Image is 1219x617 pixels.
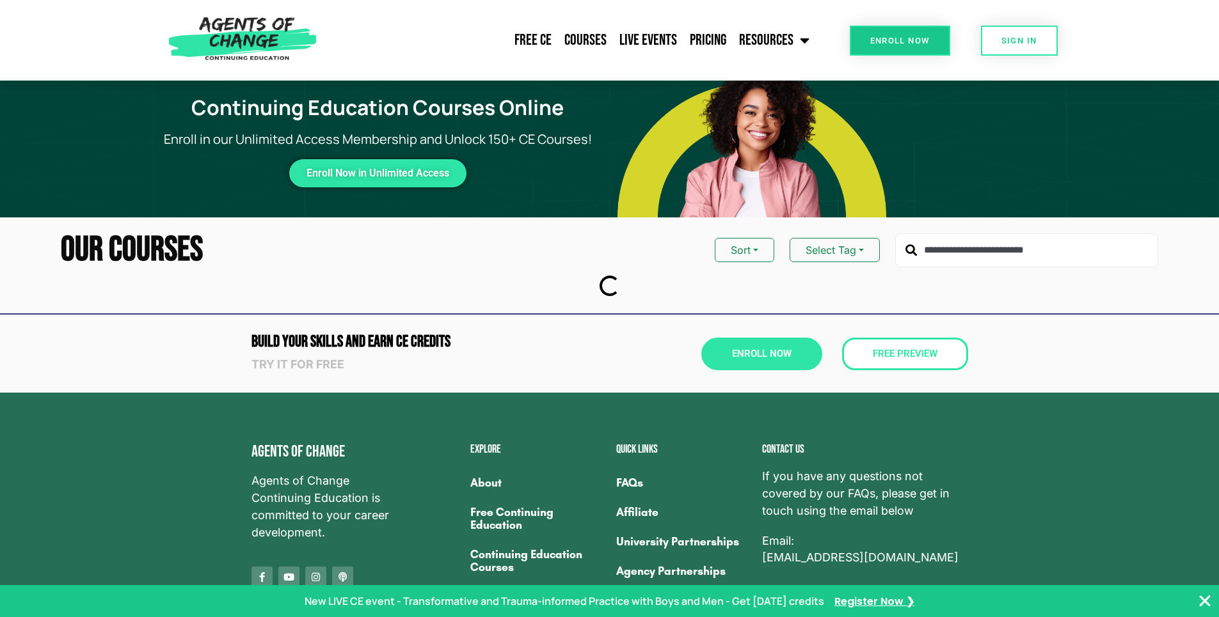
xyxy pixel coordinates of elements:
p: Email: [762,533,968,567]
nav: Menu [323,24,816,56]
a: Register Now ❯ [834,593,914,609]
p: Enroll in our Unlimited Access Membership and Unlock 150+ CE Courses! [146,130,609,149]
button: Sort [715,238,774,262]
a: SIGN IN [981,26,1058,56]
h4: Agents of Change [251,444,406,460]
h2: Contact us [762,444,968,455]
a: Affiliate [616,497,749,527]
span: SIGN IN [1001,36,1037,45]
a: Enroll Now [701,338,822,370]
a: Enroll Now [850,26,950,56]
a: Pricing [683,24,733,56]
strong: Try it for free [251,357,344,371]
a: Live Events [613,24,683,56]
a: Blog [470,582,603,611]
h2: Our Courses [61,233,203,268]
nav: Menu [616,468,749,615]
a: Free Continuing Education [470,497,603,540]
button: Close Banner [1197,593,1213,609]
p: New LIVE CE event - Transformative and Trauma-informed Practice with Boys and Men - Get [DATE] cr... [305,593,824,609]
a: About [470,468,603,497]
span: Agents of Change Continuing Education is committed to your career development. [251,473,406,541]
a: Courses [558,24,613,56]
h2: Build Your Skills and Earn CE CREDITS [251,334,603,350]
h2: Quick Links [616,444,749,455]
h2: Explore [470,444,603,455]
a: Agency Partnerships [616,556,749,586]
span: If you have any questions not covered by our FAQs, please get in touch using the email below [762,468,968,519]
a: Free Preview [842,338,968,370]
a: Free CE [508,24,558,56]
span: Enroll Now [870,36,930,45]
a: Continuing Education Courses [470,540,603,582]
a: University Partnerships [616,527,749,556]
span: Enroll Now in Unlimited Access [307,169,449,177]
a: Resources [733,24,816,56]
span: Free Preview [873,349,937,359]
h1: Continuing Education Courses Online [154,95,602,120]
span: Enroll Now [732,349,792,359]
a: Enroll Now in Unlimited Access [289,159,466,187]
a: FAQs [616,468,749,497]
button: Select Tag [790,238,880,262]
a: [EMAIL_ADDRESS][DOMAIN_NAME] [762,549,959,566]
